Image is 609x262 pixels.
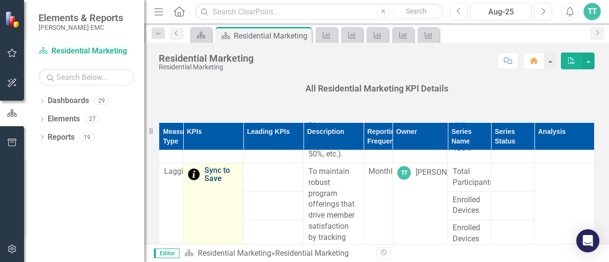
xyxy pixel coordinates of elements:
[453,195,486,217] span: Enrolled Devices
[474,6,528,18] div: Aug-25
[470,3,532,20] button: Aug-25
[38,12,123,24] span: Elements & Reports
[48,132,75,143] a: Reports
[491,163,534,191] td: Double-Click to Edit
[584,3,601,20] button: TT
[406,7,427,15] span: Search
[416,167,473,178] div: [PERSON_NAME]
[453,166,486,188] span: Total Participants
[275,249,349,258] div: Residential Marketing
[79,133,95,141] div: 19
[5,11,22,28] img: ClearPoint Strategy
[393,5,441,18] button: Search
[159,64,254,71] div: Residential Marketing
[195,3,443,20] input: Search ClearPoint...
[38,46,135,57] a: Residential Marketing
[38,24,123,31] small: [PERSON_NAME] EMC
[154,249,179,258] span: Editor
[305,83,448,93] span: All Residential Marketing KPI Details
[94,97,109,105] div: 29
[48,95,89,106] a: Dashboards
[188,169,200,180] img: Information Only (No Update)
[159,53,254,64] div: Residential Marketing
[234,30,309,42] div: Residential Marketing
[368,166,387,177] div: Monthly
[38,69,135,86] input: Search Below...
[576,229,599,252] div: Open Intercom Messenger
[198,249,271,258] a: Residential Marketing
[48,114,80,125] a: Elements
[491,140,534,163] td: Double-Click to Edit
[448,163,491,191] td: Double-Click to Edit
[491,191,534,220] td: Double-Click to Edit
[184,248,369,259] div: »
[85,115,100,123] div: 27
[164,167,192,176] span: Lagging
[204,166,238,183] a: Sync to Save
[448,140,491,163] td: Double-Click to Edit
[448,191,491,220] td: Double-Click to Edit
[397,166,411,180] div: TT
